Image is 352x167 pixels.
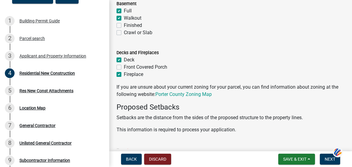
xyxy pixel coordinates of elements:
[124,15,141,22] label: Walkout
[325,157,335,162] span: Next
[320,154,340,165] button: Next
[278,154,315,165] button: Save & Exit
[19,141,72,145] div: Unlisted General Contractor
[117,149,129,153] label: Front
[117,126,345,133] p: This information is required to process your application.
[117,51,159,55] label: Decks and Fireplaces
[19,36,45,41] div: Parcel search
[19,71,75,75] div: Residential New Construction
[5,68,15,78] div: 4
[144,154,171,165] button: Discard
[117,114,345,121] p: Setbacks are the distance from the sides of the proposed structure to the property lines.
[19,106,46,110] div: Location Map
[19,54,86,58] div: Applicant and Property Information
[283,157,306,162] span: Save & Exit
[5,156,15,165] div: 9
[117,103,345,112] h4: Proposed Setbacks
[126,157,137,162] span: Back
[124,71,143,78] label: Fireplace
[19,89,73,93] div: Res New Const Attachments
[19,158,70,162] div: Subcontractor Information
[5,86,15,96] div: 5
[124,7,132,15] label: Full
[121,154,142,165] button: Back
[5,34,15,43] div: 2
[124,29,152,36] label: Crawl or Slab
[5,103,15,113] div: 6
[124,56,134,64] label: Deck
[124,64,167,71] label: Front Covered Porch
[19,123,56,128] div: General Contractor
[333,147,343,158] img: svg+xml;base64,PHN2ZyB3aWR0aD0iNDQiIGhlaWdodD0iNDQiIHZpZXdCb3g9IjAgMCA0NCA0NCIgZmlsbD0ibm9uZSIgeG...
[155,91,212,97] a: Porter County Zoning Map
[19,19,60,23] div: Building Permit Guide
[117,83,345,98] p: If you are unsure about your current zoning for your parcel, you can find information about zonin...
[5,16,15,26] div: 1
[5,121,15,130] div: 7
[5,51,15,61] div: 3
[5,138,15,148] div: 8
[124,22,142,29] label: Finished
[117,2,137,6] label: Basement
